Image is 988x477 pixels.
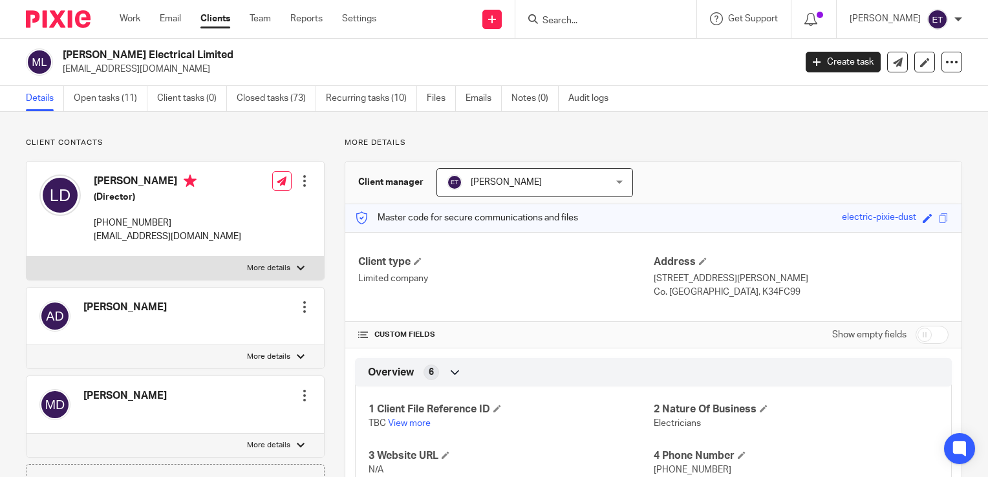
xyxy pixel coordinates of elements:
[654,449,938,463] h4: 4 Phone Number
[345,138,962,148] p: More details
[466,86,502,111] a: Emails
[728,14,778,23] span: Get Support
[184,175,197,187] i: Primary
[358,330,653,340] h4: CUSTOM FIELDS
[832,328,907,341] label: Show empty fields
[541,16,658,27] input: Search
[326,86,417,111] a: Recurring tasks (10)
[160,12,181,25] a: Email
[94,217,241,229] p: [PHONE_NUMBER]
[654,286,949,299] p: Co. [GEOGRAPHIC_DATA], K34FC99
[26,138,325,148] p: Client contacts
[39,175,81,216] img: svg%3E
[157,86,227,111] a: Client tasks (0)
[26,10,91,28] img: Pixie
[290,12,323,25] a: Reports
[806,52,881,72] a: Create task
[74,86,147,111] a: Open tasks (11)
[200,12,230,25] a: Clients
[26,48,53,76] img: svg%3E
[39,389,70,420] img: svg%3E
[247,440,290,450] p: More details
[63,48,641,62] h2: [PERSON_NAME] Electrical Limited
[26,86,64,111] a: Details
[654,419,701,428] span: Electricians
[368,366,414,379] span: Overview
[654,465,731,474] span: [PHONE_NUMBER]
[342,12,376,25] a: Settings
[94,230,241,243] p: [EMAIL_ADDRESS][DOMAIN_NAME]
[654,255,949,269] h4: Address
[842,211,916,226] div: electric-pixie-dust
[369,403,653,416] h4: 1 Client File Reference ID
[83,301,167,314] h4: [PERSON_NAME]
[511,86,559,111] a: Notes (0)
[654,272,949,285] p: [STREET_ADDRESS][PERSON_NAME]
[369,419,386,428] span: TBC
[369,465,383,474] span: N/A
[120,12,140,25] a: Work
[63,63,786,76] p: [EMAIL_ADDRESS][DOMAIN_NAME]
[927,9,948,30] img: svg%3E
[471,178,542,187] span: [PERSON_NAME]
[94,191,241,204] h5: (Director)
[429,366,434,379] span: 6
[388,419,431,428] a: View more
[83,389,167,403] h4: [PERSON_NAME]
[237,86,316,111] a: Closed tasks (73)
[250,12,271,25] a: Team
[358,255,653,269] h4: Client type
[568,86,618,111] a: Audit logs
[447,175,462,190] img: svg%3E
[39,301,70,332] img: svg%3E
[427,86,456,111] a: Files
[247,352,290,362] p: More details
[358,272,653,285] p: Limited company
[654,403,938,416] h4: 2 Nature Of Business
[850,12,921,25] p: [PERSON_NAME]
[247,263,290,273] p: More details
[355,211,578,224] p: Master code for secure communications and files
[358,176,424,189] h3: Client manager
[369,449,653,463] h4: 3 Website URL
[94,175,241,191] h4: [PERSON_NAME]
